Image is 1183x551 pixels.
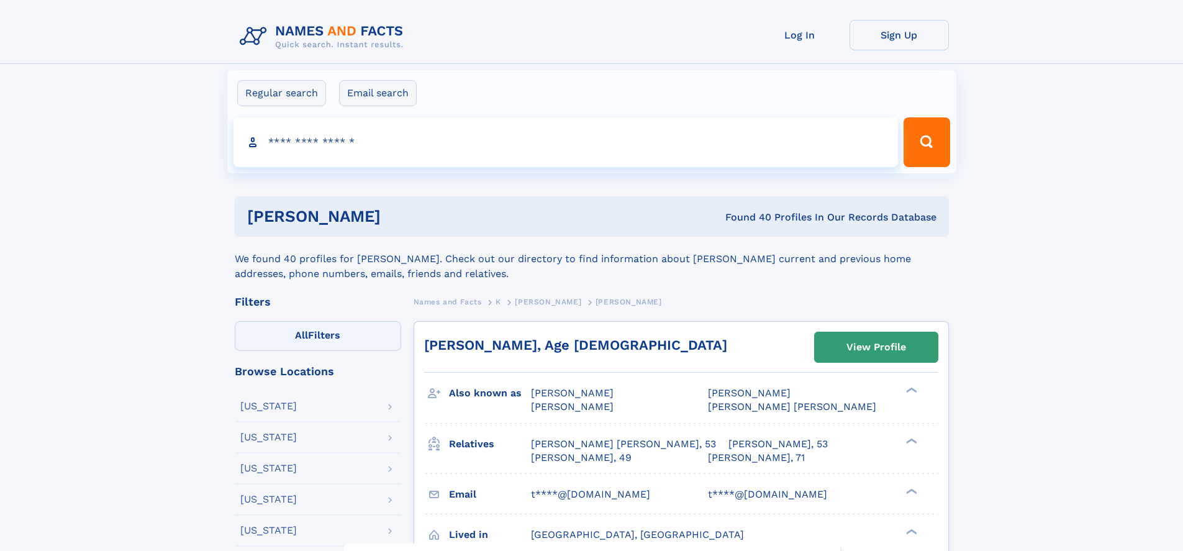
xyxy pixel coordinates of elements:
[708,401,876,412] span: [PERSON_NAME] [PERSON_NAME]
[708,451,805,465] a: [PERSON_NAME], 71
[531,529,744,540] span: [GEOGRAPHIC_DATA], [GEOGRAPHIC_DATA]
[815,332,938,362] a: View Profile
[247,209,553,224] h1: [PERSON_NAME]
[295,329,308,341] span: All
[515,298,581,306] span: [PERSON_NAME]
[903,437,918,445] div: ❯
[233,117,899,167] input: search input
[414,294,482,309] a: Names and Facts
[424,337,727,353] a: [PERSON_NAME], Age [DEMOGRAPHIC_DATA]
[846,333,906,362] div: View Profile
[449,434,531,455] h3: Relatives
[850,20,949,50] a: Sign Up
[235,366,401,377] div: Browse Locations
[449,524,531,545] h3: Lived in
[240,463,297,473] div: [US_STATE]
[903,487,918,495] div: ❯
[903,527,918,535] div: ❯
[903,386,918,394] div: ❯
[449,484,531,505] h3: Email
[235,20,414,53] img: Logo Names and Facts
[531,401,614,412] span: [PERSON_NAME]
[235,321,401,351] label: Filters
[235,296,401,307] div: Filters
[728,437,828,451] a: [PERSON_NAME], 53
[596,298,662,306] span: [PERSON_NAME]
[240,494,297,504] div: [US_STATE]
[904,117,950,167] button: Search Button
[531,387,614,399] span: [PERSON_NAME]
[708,387,791,399] span: [PERSON_NAME]
[531,437,716,451] a: [PERSON_NAME] [PERSON_NAME], 53
[496,298,501,306] span: K
[553,211,936,224] div: Found 40 Profiles In Our Records Database
[240,526,297,535] div: [US_STATE]
[449,383,531,404] h3: Also known as
[237,80,326,106] label: Regular search
[515,294,581,309] a: [PERSON_NAME]
[496,294,501,309] a: K
[240,432,297,442] div: [US_STATE]
[339,80,417,106] label: Email search
[235,237,949,281] div: We found 40 profiles for [PERSON_NAME]. Check out our directory to find information about [PERSON...
[240,401,297,411] div: [US_STATE]
[750,20,850,50] a: Log In
[531,451,632,465] a: [PERSON_NAME], 49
